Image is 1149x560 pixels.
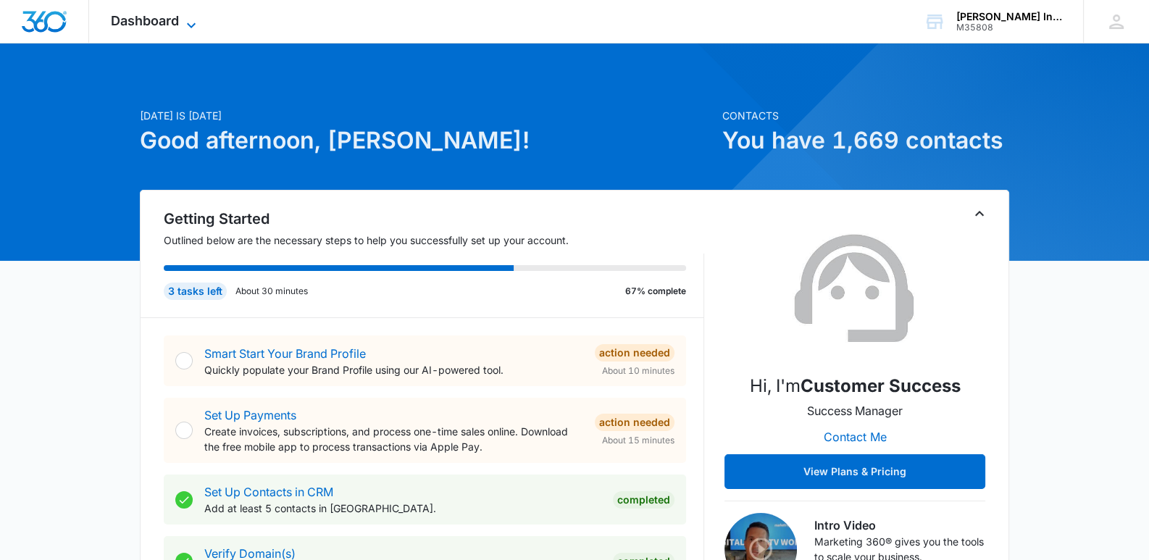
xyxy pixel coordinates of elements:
div: Completed [613,491,674,509]
h1: Good afternoon, [PERSON_NAME]! [140,123,714,158]
strong: Customer Success [801,375,961,396]
div: account name [956,11,1062,22]
p: Outlined below are the necessary steps to help you successfully set up your account. [164,233,704,248]
p: [DATE] is [DATE] [140,108,714,123]
p: Create invoices, subscriptions, and process one-time sales online. Download the free mobile app t... [204,424,583,454]
div: account id [956,22,1062,33]
p: 67% complete [625,285,686,298]
button: View Plans & Pricing [724,454,985,489]
img: Customer Success [782,217,927,362]
h2: Getting Started [164,208,704,230]
a: Set Up Payments [204,408,296,422]
a: Set Up Contacts in CRM [204,485,333,499]
div: Action Needed [595,414,674,431]
span: About 10 minutes [602,364,674,377]
p: Add at least 5 contacts in [GEOGRAPHIC_DATA]. [204,501,601,516]
p: About 30 minutes [235,285,308,298]
p: Hi, I'm [750,373,961,399]
span: Dashboard [111,13,179,28]
span: About 15 minutes [602,434,674,447]
a: Smart Start Your Brand Profile [204,346,366,361]
button: Toggle Collapse [971,205,988,222]
h3: Intro Video [814,517,985,534]
h1: You have 1,669 contacts [722,123,1009,158]
p: Success Manager [807,402,903,419]
button: Contact Me [809,419,901,454]
p: Contacts [722,108,1009,123]
p: Quickly populate your Brand Profile using our AI-powered tool. [204,362,583,377]
div: 3 tasks left [164,283,227,300]
div: Action Needed [595,344,674,362]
